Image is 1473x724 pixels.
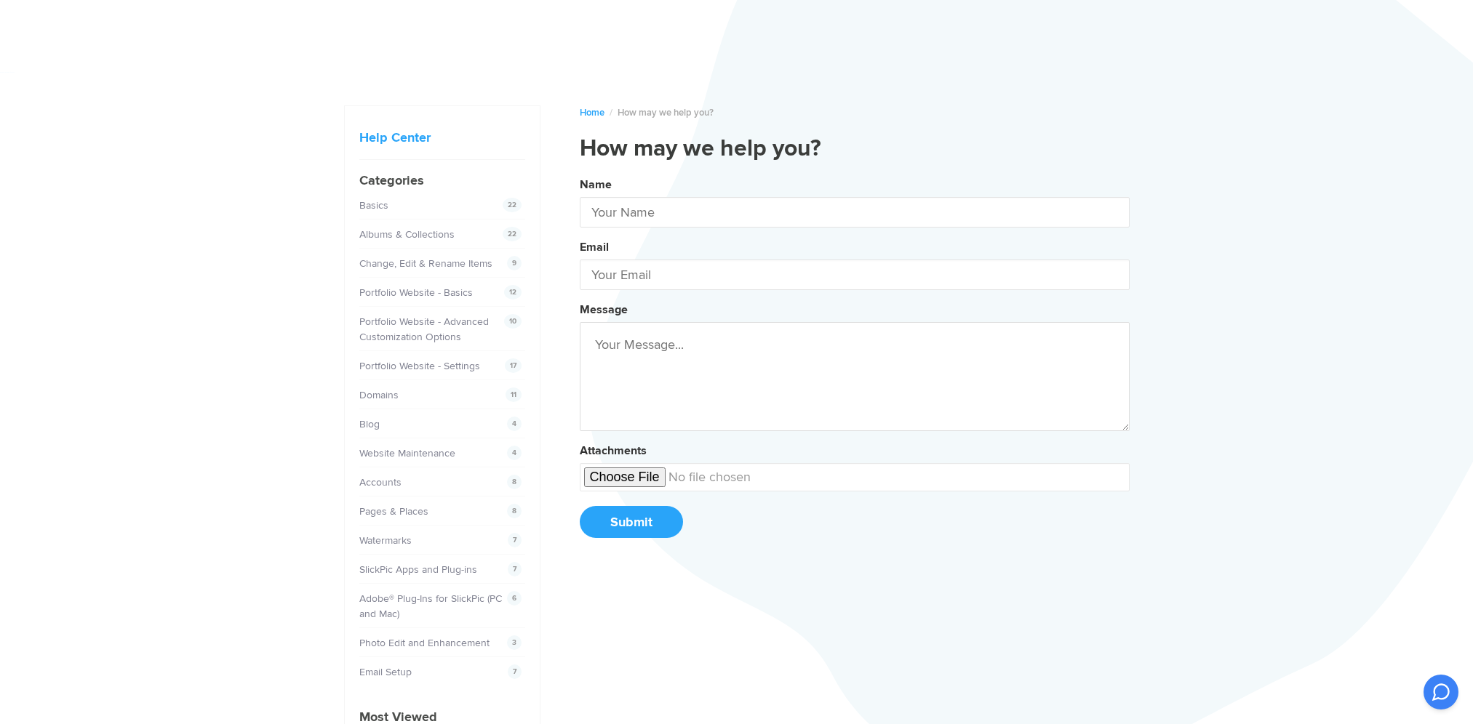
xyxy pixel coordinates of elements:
[359,666,412,678] a: Email Setup
[359,505,428,518] a: Pages & Places
[507,256,522,270] span: 9
[359,286,473,299] a: Portfolio Website - Basics
[359,315,489,343] a: Portfolio Website - Advanced Customization Options
[503,227,522,241] span: 22
[359,563,477,576] a: SlickPic Apps and Plug-ins
[504,285,522,299] span: 12
[359,476,402,488] a: Accounts
[508,664,522,679] span: 7
[359,389,399,401] a: Domains
[580,463,1130,491] input: undefined
[610,107,612,118] span: /
[580,197,1130,228] input: Your Name
[359,129,431,145] a: Help Center
[507,635,522,650] span: 3
[359,447,455,459] a: Website Maintenance
[359,360,480,372] a: Portfolio Website - Settings
[580,506,683,538] button: Submit
[359,171,525,190] h4: Categories
[580,134,1130,164] h1: How may we help you?
[507,591,522,606] span: 6
[508,533,522,547] span: 7
[580,107,604,118] a: Home
[507,504,522,518] span: 8
[505,358,522,373] span: 17
[503,198,522,212] span: 22
[359,228,455,241] a: Albums & Collections
[504,314,522,329] span: 10
[580,260,1130,290] input: Your Email
[580,302,628,317] label: Message
[359,199,388,212] a: Basics
[506,387,522,402] span: 11
[618,107,714,118] span: How may we help you?
[507,446,522,460] span: 4
[359,592,502,620] a: Adobe® Plug-Ins for SlickPic (PC and Mac)
[359,257,492,270] a: Change, Edit & Rename Items
[359,418,380,430] a: Blog
[580,240,609,254] label: Email
[580,443,647,458] label: Attachments
[508,562,522,576] span: 7
[580,177,612,192] label: Name
[580,172,1130,553] button: NameEmailMessageAttachmentsSubmit
[359,534,412,547] a: Watermarks
[359,637,490,649] a: Photo Edit and Enhancement
[507,475,522,489] span: 8
[507,417,522,431] span: 4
